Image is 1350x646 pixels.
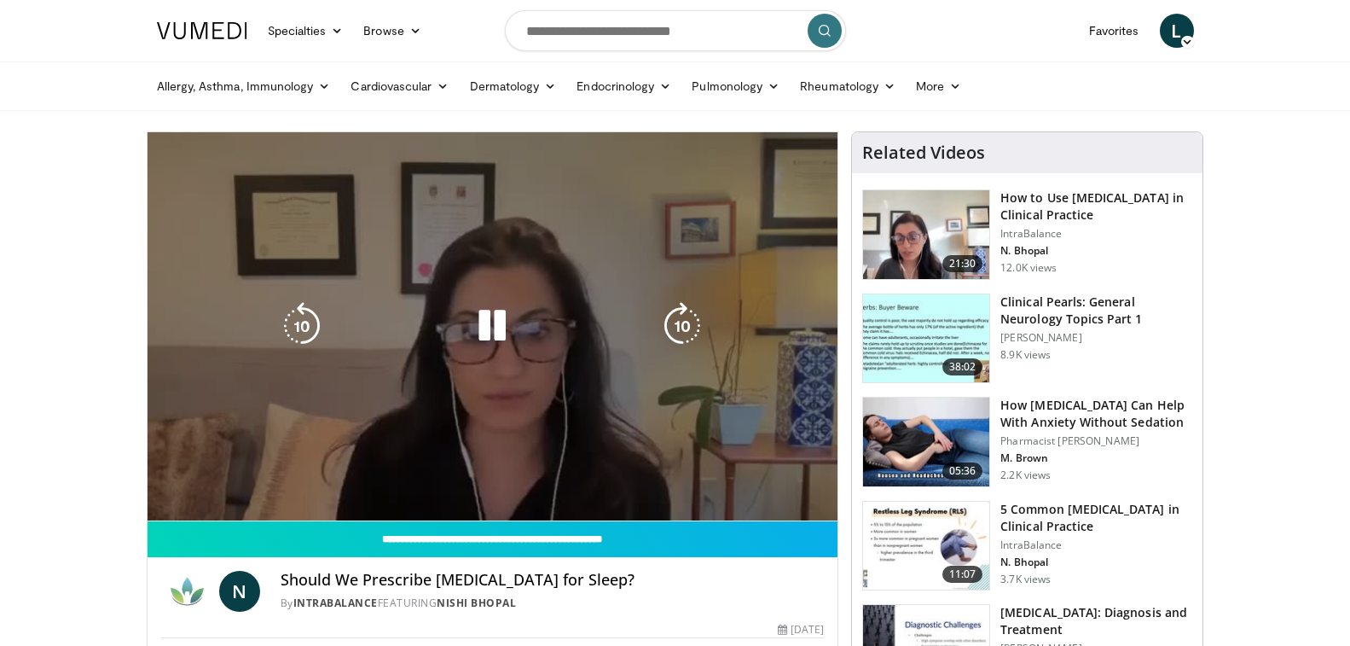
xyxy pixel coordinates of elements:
div: [DATE] [778,622,824,637]
img: 91ec4e47-6cc3-4d45-a77d-be3eb23d61cb.150x105_q85_crop-smart_upscale.jpg [863,294,989,383]
h3: Clinical Pearls: General Neurology Topics Part 1 [1000,294,1192,328]
a: 38:02 Clinical Pearls: General Neurology Topics Part 1 [PERSON_NAME] 8.9K views [862,294,1192,384]
a: Rheumatology [790,69,906,103]
p: IntraBalance [1000,227,1192,241]
h4: Should We Prescribe [MEDICAL_DATA] for Sleep? [281,571,825,590]
h3: [MEDICAL_DATA]: Diagnosis and Treatment [1000,604,1192,638]
img: 7bfe4765-2bdb-4a7e-8d24-83e30517bd33.150x105_q85_crop-smart_upscale.jpg [863,398,989,486]
h3: 5 Common [MEDICAL_DATA] in Clinical Practice [1000,501,1192,535]
a: IntraBalance [293,596,378,610]
img: 662646f3-24dc-48fd-91cb-7f13467e765c.150x105_q85_crop-smart_upscale.jpg [863,190,989,279]
span: 11:07 [942,566,983,583]
p: N. Bhopal [1000,244,1192,258]
p: 12.0K views [1000,261,1057,275]
p: [PERSON_NAME] [1000,331,1192,345]
a: Endocrinology [566,69,681,103]
p: 8.9K views [1000,348,1051,362]
a: Cardiovascular [340,69,459,103]
a: Browse [353,14,432,48]
p: 2.2K views [1000,468,1051,482]
input: Search topics, interventions [505,10,846,51]
video-js: Video Player [148,132,838,521]
a: Pulmonology [681,69,790,103]
a: Nishi Bhopal [437,596,516,610]
img: VuMedi Logo [157,22,247,39]
h3: How [MEDICAL_DATA] Can Help With Anxiety Without Sedation [1000,397,1192,431]
h4: Related Videos [862,143,985,163]
p: IntraBalance [1000,538,1192,552]
p: M. Brown [1000,451,1192,465]
p: 3.7K views [1000,573,1051,586]
a: N [219,571,260,612]
a: Allergy, Asthma, Immunology [147,69,341,103]
a: L [1160,14,1194,48]
a: Favorites [1079,14,1150,48]
div: By FEATURING [281,596,825,611]
a: More [906,69,971,103]
span: 38:02 [942,358,983,375]
h3: How to Use [MEDICAL_DATA] in Clinical Practice [1000,189,1192,224]
span: 05:36 [942,463,983,480]
img: e41a58fc-c8b3-4e06-accc-3dd0b2ae14cc.150x105_q85_crop-smart_upscale.jpg [863,502,989,591]
p: N. Bhopal [1000,556,1192,569]
img: IntraBalance [161,571,212,612]
a: 11:07 5 Common [MEDICAL_DATA] in Clinical Practice IntraBalance N. Bhopal 3.7K views [862,501,1192,591]
a: 05:36 How [MEDICAL_DATA] Can Help With Anxiety Without Sedation Pharmacist [PERSON_NAME] M. Brown... [862,397,1192,487]
a: Specialties [258,14,354,48]
a: 21:30 How to Use [MEDICAL_DATA] in Clinical Practice IntraBalance N. Bhopal 12.0K views [862,189,1192,280]
p: Pharmacist [PERSON_NAME] [1000,434,1192,448]
a: Dermatology [460,69,567,103]
span: 21:30 [942,255,983,272]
